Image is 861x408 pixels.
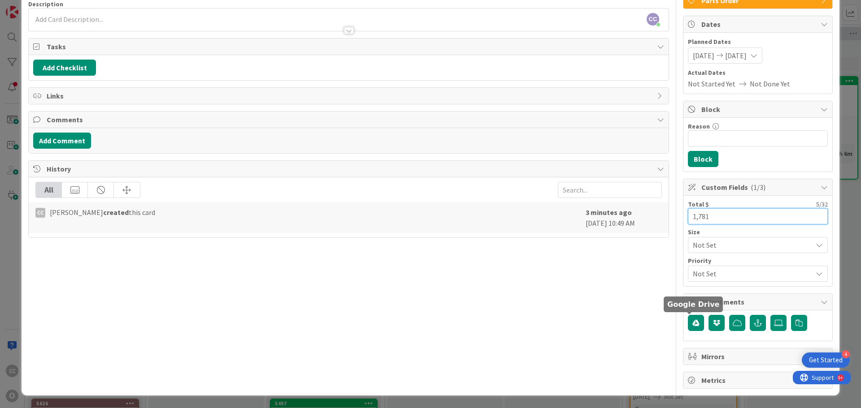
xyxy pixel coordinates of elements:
[701,104,816,115] span: Block
[693,267,808,280] span: Not Set
[47,90,652,101] span: Links
[103,208,129,217] b: created
[586,208,632,217] b: 3 minutes ago
[701,351,816,362] span: Mirrors
[33,133,91,149] button: Add Comment
[750,78,790,89] span: Not Done Yet
[688,229,828,235] div: Size
[36,182,62,198] div: All
[688,37,828,47] span: Planned Dates
[647,13,659,26] span: CC
[712,200,828,208] div: 5 / 32
[47,41,652,52] span: Tasks
[809,356,843,365] div: Get Started
[688,258,828,264] div: Priority
[751,183,765,192] span: ( 1/3 )
[842,350,850,358] div: 4
[33,60,96,76] button: Add Checklist
[45,4,50,11] div: 9+
[701,19,816,30] span: Dates
[47,163,652,174] span: History
[558,182,662,198] input: Search...
[688,200,709,208] label: Total $
[701,296,816,307] span: Attachments
[50,207,155,218] span: [PERSON_NAME] this card
[725,50,747,61] span: [DATE]
[693,50,714,61] span: [DATE]
[802,352,850,368] div: Open Get Started checklist, remaining modules: 4
[688,151,718,167] button: Block
[688,78,735,89] span: Not Started Yet
[701,182,816,193] span: Custom Fields
[586,207,662,228] div: [DATE] 10:49 AM
[19,1,41,12] span: Support
[693,239,808,251] span: Not Set
[35,208,45,218] div: CC
[688,68,828,77] span: Actual Dates
[701,375,816,386] span: Metrics
[688,122,710,130] label: Reason
[47,114,652,125] span: Comments
[667,300,719,309] h5: Google Drive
